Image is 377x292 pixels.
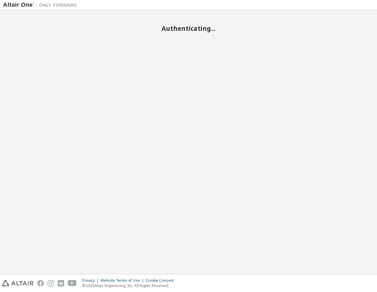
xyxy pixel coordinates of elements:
img: facebook.svg [37,280,44,286]
img: linkedin.svg [58,280,64,286]
div: Website Terms of Use [100,278,146,283]
img: Altair One [3,2,80,8]
img: youtube.svg [68,280,77,286]
div: Cookie Consent [146,278,178,283]
img: instagram.svg [47,280,54,286]
div: Privacy [82,278,100,283]
h2: Authenticating... [3,24,374,32]
img: altair_logo.svg [2,280,34,286]
p: © 2025 Altair Engineering, Inc. All Rights Reserved. [82,283,178,288]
